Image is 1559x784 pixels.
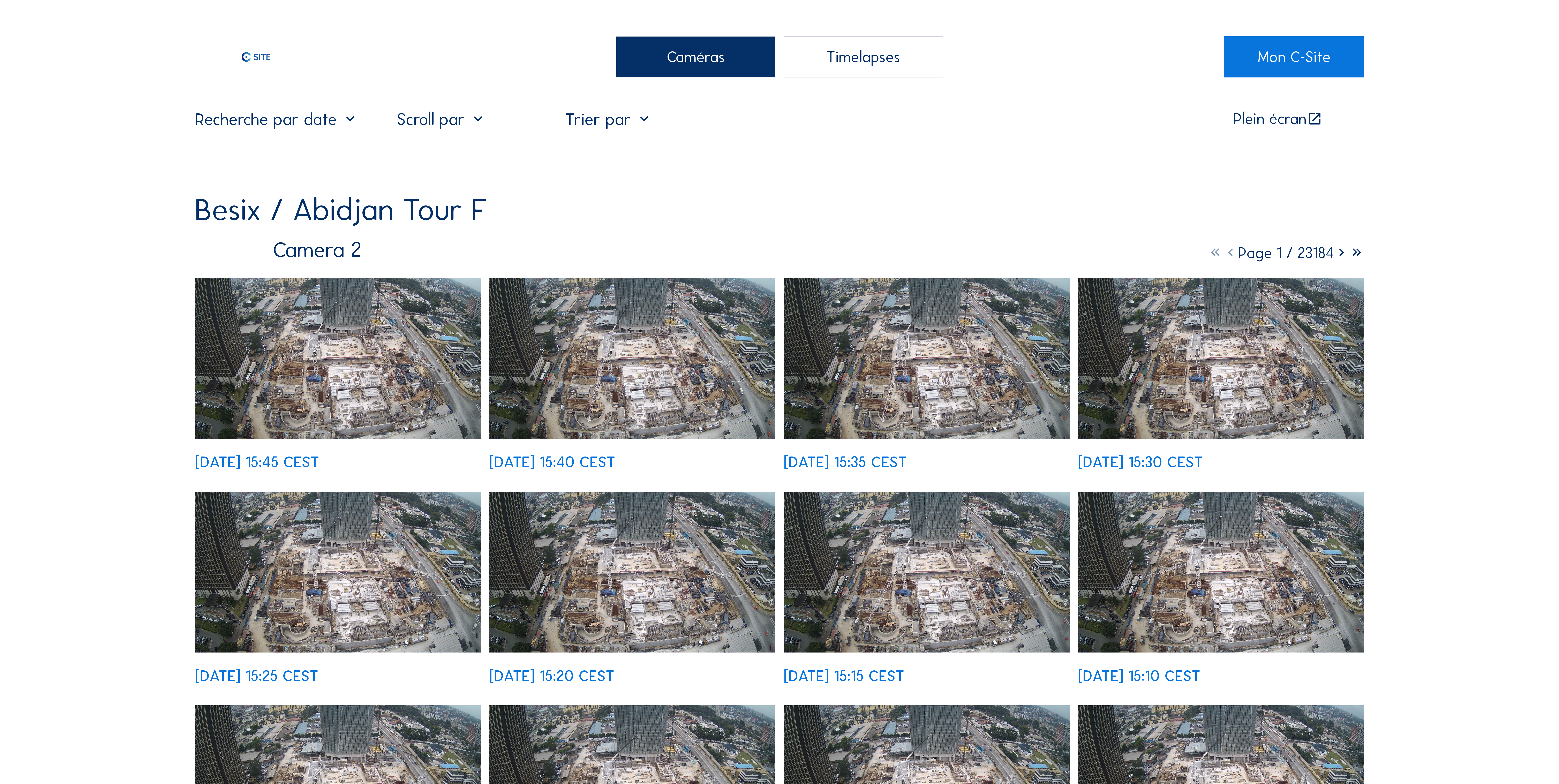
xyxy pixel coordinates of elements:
[195,278,481,439] img: image_53112187
[489,454,615,470] div: [DATE] 15:40 CEST
[1078,492,1364,653] img: image_53111307
[784,278,1070,439] img: image_53111977
[1238,243,1334,262] span: Page 1 / 23184
[195,109,354,129] input: Recherche par date 󰅀
[195,36,335,77] a: C-SITE Logo
[489,278,775,439] img: image_53112074
[489,668,615,684] div: [DATE] 15:20 CEST
[1224,36,1364,77] a: Mon C-Site
[195,239,361,261] div: Camera 2
[616,36,775,77] div: Caméras
[195,668,318,684] div: [DATE] 15:25 CEST
[195,195,487,225] div: Besix / Abidjan Tour F
[195,492,481,653] img: image_53111715
[489,492,775,653] img: image_53111467
[784,36,943,77] div: Timelapses
[195,36,317,77] img: C-SITE Logo
[195,454,319,470] div: [DATE] 15:45 CEST
[1078,278,1364,439] img: image_53111844
[1078,454,1203,470] div: [DATE] 15:30 CEST
[1233,111,1306,127] div: Plein écran
[784,454,907,470] div: [DATE] 15:35 CEST
[784,668,904,684] div: [DATE] 15:15 CEST
[1078,668,1200,684] div: [DATE] 15:10 CEST
[784,492,1070,653] img: image_53111386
